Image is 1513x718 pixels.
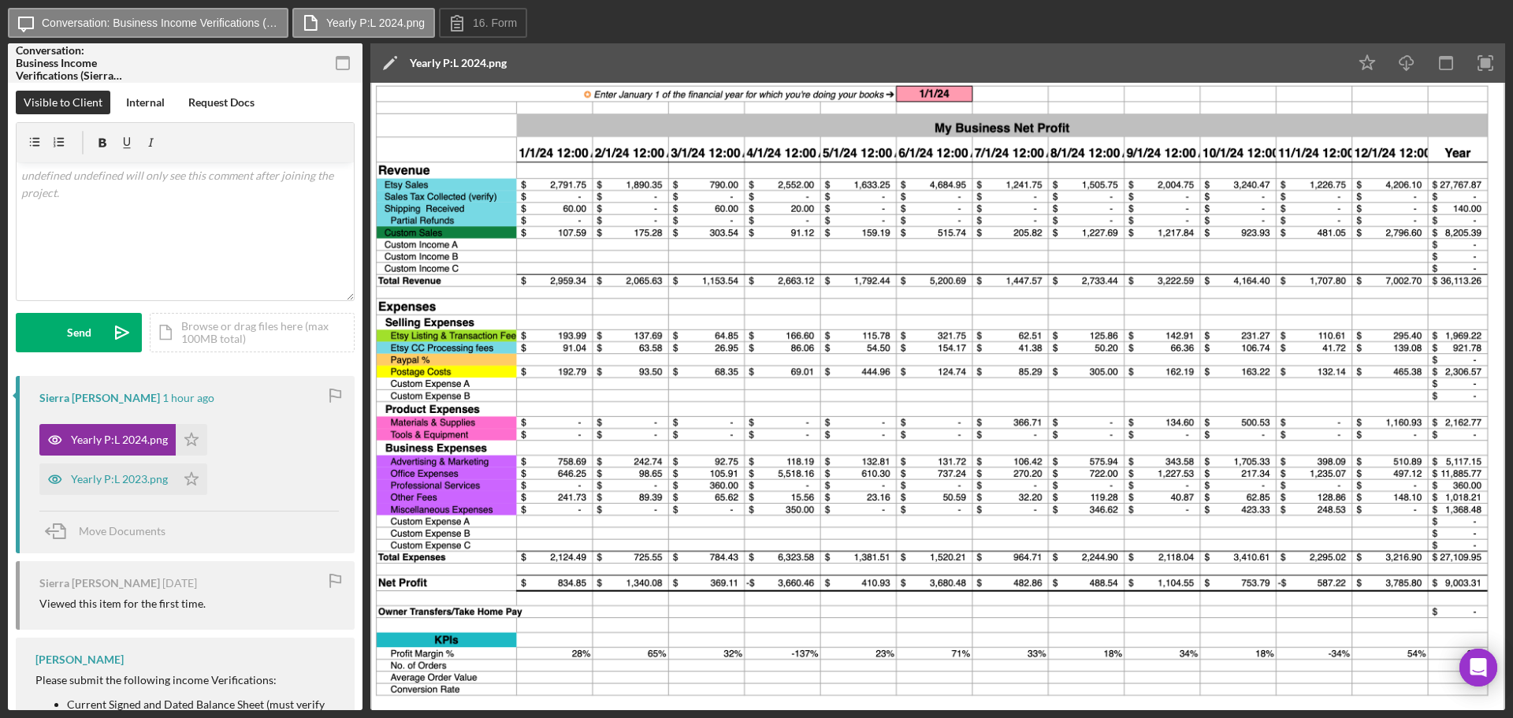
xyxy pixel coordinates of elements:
span: Move Documents [79,524,165,538]
button: Internal [118,91,173,114]
div: Yearly P:L 2023.png [71,473,168,485]
div: Visible to Client [24,91,102,114]
div: Sierra [PERSON_NAME] [39,577,160,590]
div: Conversation: Business Income Verifications (Sierra S.) [16,44,126,82]
div: Viewed this item for the first time. [39,597,206,610]
div: Yearly P:L 2024.png [71,433,168,446]
label: 16. Form [473,17,517,29]
button: Yearly P:L 2024.png [292,8,435,38]
div: Request Docs [188,91,255,114]
button: Yearly P:L 2023.png [39,463,207,495]
div: Open Intercom Messenger [1459,649,1497,686]
button: Conversation: Business Income Verifications (Sierra S.) [8,8,288,38]
button: 16. Form [439,8,527,38]
button: Visible to Client [16,91,110,114]
div: [PERSON_NAME] [35,653,124,666]
button: Send [16,313,142,352]
div: Yearly P:L 2024.png [410,57,507,69]
div: Send [67,313,91,352]
label: Conversation: Business Income Verifications (Sierra S.) [42,17,278,29]
div: Please submit the following income Verifications: [35,674,339,686]
button: Move Documents [39,512,181,551]
button: Request Docs [180,91,262,114]
button: Yearly P:L 2024.png [39,424,207,456]
img: Preview [370,83,1505,710]
div: Sierra [PERSON_NAME] [39,392,160,404]
time: 2025-10-08 15:07 [162,392,214,404]
div: Internal [126,91,165,114]
time: 2025-09-19 16:23 [162,577,197,590]
label: Yearly P:L 2024.png [326,17,425,29]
